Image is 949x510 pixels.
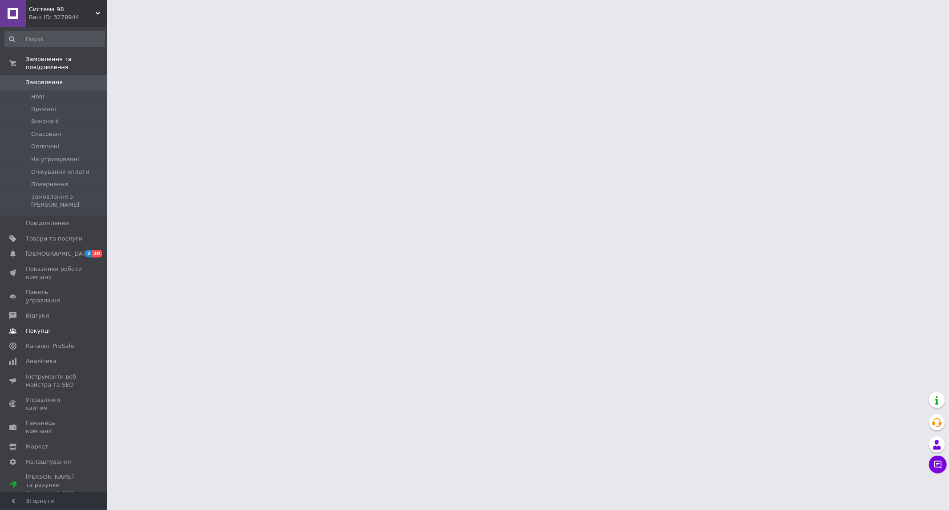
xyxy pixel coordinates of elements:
span: Налаштування [26,458,71,466]
span: Товари та послуги [26,235,82,243]
div: Prom мікс 1 000 [26,489,82,497]
span: Каталог ProSale [26,342,74,350]
input: Пошук [4,31,105,47]
span: Відгуки [26,312,49,320]
div: Ваш ID: 3278944 [29,13,107,21]
span: Інструменти веб-майстра та SEO [26,373,82,389]
span: Скасовані [31,130,61,138]
span: Очікування оплати [31,168,89,176]
span: Управління сайтом [26,396,82,412]
span: Гаманець компанії [26,419,82,435]
span: Нові [31,93,44,101]
span: Покупці [26,327,50,335]
span: 30 [92,250,102,257]
span: 2 [85,250,92,257]
span: Показники роботи компанії [26,265,82,281]
span: Повідомлення [26,219,69,227]
span: Маркет [26,443,48,451]
span: Виконані [31,118,59,126]
span: Замовлення [26,78,63,86]
span: Прийняті [31,105,59,113]
button: Чат з покупцем [929,456,947,473]
span: Замовлення та повідомлення [26,55,107,71]
span: Замовлення з [PERSON_NAME] [31,193,104,209]
span: [DEMOGRAPHIC_DATA] [26,250,92,258]
span: Аналітика [26,357,57,365]
span: [PERSON_NAME] та рахунки [26,473,82,498]
span: Панель управління [26,288,82,304]
span: Повернення [31,180,68,188]
span: Система 98 [29,5,96,13]
span: На утримуванні [31,155,79,163]
span: Оплачені [31,143,59,151]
